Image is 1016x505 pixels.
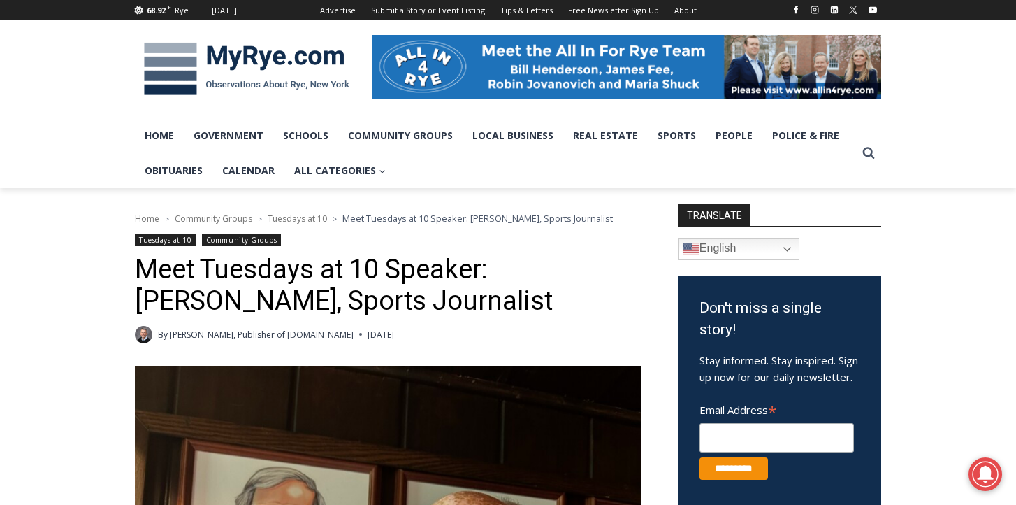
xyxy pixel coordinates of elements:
span: By [158,328,168,341]
a: Community Groups [202,234,281,246]
a: Police & Fire [762,118,849,153]
a: Community Groups [175,213,252,225]
a: Instagram [806,1,823,18]
span: 68.92 [147,5,166,15]
a: Author image [135,326,152,343]
label: Email Address [699,396,854,421]
a: All Categories [284,153,395,188]
img: All in for Rye [372,35,881,98]
a: Home [135,213,159,225]
p: Stay informed. Stay inspired. Sign up now for our daily newsletter. [699,352,860,385]
a: Calendar [212,153,284,188]
a: Local Business [463,118,563,153]
span: Meet Tuesdays at 10 Speaker: [PERSON_NAME], Sports Journalist [342,212,613,225]
a: [PERSON_NAME], Publisher of [DOMAIN_NAME] [170,329,354,341]
a: People [706,118,762,153]
img: MyRye.com [135,33,358,106]
a: Facebook [788,1,804,18]
a: Tuesdays at 10 [268,213,327,225]
strong: TRANSLATE [678,204,750,226]
a: YouTube [864,1,881,18]
a: Obituaries [135,153,212,188]
a: Government [184,118,273,153]
a: Community Groups [338,118,463,153]
a: English [678,238,799,260]
span: > [258,214,262,224]
a: Linkedin [826,1,843,18]
h3: Don't miss a single story! [699,297,860,341]
a: Real Estate [563,118,648,153]
a: Tuesdays at 10 [135,234,196,246]
time: [DATE] [368,328,394,341]
nav: Breadcrumbs [135,211,641,225]
div: [DATE] [212,4,237,17]
div: Rye [175,4,189,17]
img: en [683,241,699,257]
span: F [168,3,171,10]
button: View Search Form [856,141,881,166]
nav: Primary Navigation [135,118,856,189]
a: Schools [273,118,338,153]
span: > [333,214,337,224]
h1: Meet Tuesdays at 10 Speaker: [PERSON_NAME], Sports Journalist [135,254,641,318]
a: X [845,1,862,18]
a: Home [135,118,184,153]
span: All Categories [294,163,386,178]
a: Sports [648,118,706,153]
span: > [165,214,169,224]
